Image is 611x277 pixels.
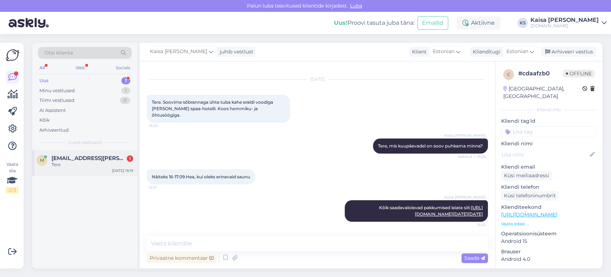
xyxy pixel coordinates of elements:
[501,211,557,218] a: [URL][DOMAIN_NAME]
[112,168,133,173] div: [DATE] 16:19
[501,255,597,263] p: Android 4.0
[458,154,486,159] span: Nähtud ✓ 15:29
[52,155,126,161] span: merilin.miller@mail.ee
[518,18,528,28] div: KS
[6,187,19,193] div: 2 / 3
[459,222,486,227] span: 15:32
[506,48,528,56] span: Estonian
[127,155,133,162] div: 1
[507,72,510,77] span: c
[501,221,597,227] p: Vaata edasi ...
[68,139,102,146] span: Uued vestlused
[501,171,552,180] div: Küsi meiliaadressi
[39,87,75,94] div: Minu vestlused
[6,48,19,62] img: Askly Logo
[39,117,50,124] div: Kõik
[348,3,364,9] span: Luba
[150,48,207,56] span: Kaisa [PERSON_NAME]
[152,99,274,118] span: Tere. Soovime sõbrannaga ühte tuba kahe eraldi voodiga [PERSON_NAME] spaa-hotelli. Koos hommiku- ...
[114,63,132,72] div: Socials
[39,77,49,84] div: Uus
[6,161,19,193] div: Vaata siia
[40,158,44,163] span: m
[470,48,500,56] div: Klienditugi
[39,97,74,104] div: Tiimi vestlused
[501,191,559,201] div: Küsi telefoninumbrit
[120,97,130,104] div: 0
[501,126,597,137] input: Lisa tag
[444,194,486,200] span: Kaisa [PERSON_NAME]
[501,163,597,171] p: Kliendi email
[74,63,87,72] div: Web
[52,161,133,168] div: Tere
[409,48,427,56] div: Klient
[503,85,582,100] div: [GEOGRAPHIC_DATA], [GEOGRAPHIC_DATA]
[152,174,250,179] span: Näiteks 16-17.09.Hea, kui oleks erinevaid saunu
[501,107,597,113] div: Kliendi info
[501,203,597,211] p: Klienditeekond
[334,19,414,27] div: Proovi tasuta juba täna:
[147,253,217,263] div: Privaatne kommentaar
[530,17,599,23] div: Kaisa [PERSON_NAME]
[378,143,483,149] span: Tere, mis kuupäevadel on soov puhkama minna?
[121,87,130,94] div: 1
[149,185,176,190] span: 15:31
[379,205,483,217] span: Kõik saadavalolevad pakkumised leiate siit:
[501,248,597,255] p: Brauser
[530,17,607,29] a: Kaisa [PERSON_NAME][DOMAIN_NAME]
[501,140,597,147] p: Kliendi nimi
[217,48,253,56] div: juhib vestlust
[39,107,66,114] div: AI Assistent
[464,255,485,261] span: Saada
[334,19,348,26] b: Uus!
[433,48,455,56] span: Estonian
[563,70,595,78] span: Offline
[541,47,596,57] div: Arhiveeri vestlus
[501,183,597,191] p: Kliendi telefon
[121,77,130,84] div: 1
[444,133,486,138] span: Kaisa [PERSON_NAME]
[149,123,176,128] span: 15:29
[501,151,588,159] input: Lisa nimi
[530,23,599,29] div: [DOMAIN_NAME]
[501,238,597,245] p: Android 15
[501,230,597,238] p: Operatsioonisüsteem
[417,16,448,30] button: Emailid
[501,117,597,125] p: Kliendi tag'id
[38,63,46,72] div: All
[147,76,488,83] div: [DATE]
[44,49,73,57] span: Otsi kliente
[518,69,563,78] div: # cdaafzb0
[457,17,500,29] div: Aktiivne
[39,127,69,134] div: Arhiveeritud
